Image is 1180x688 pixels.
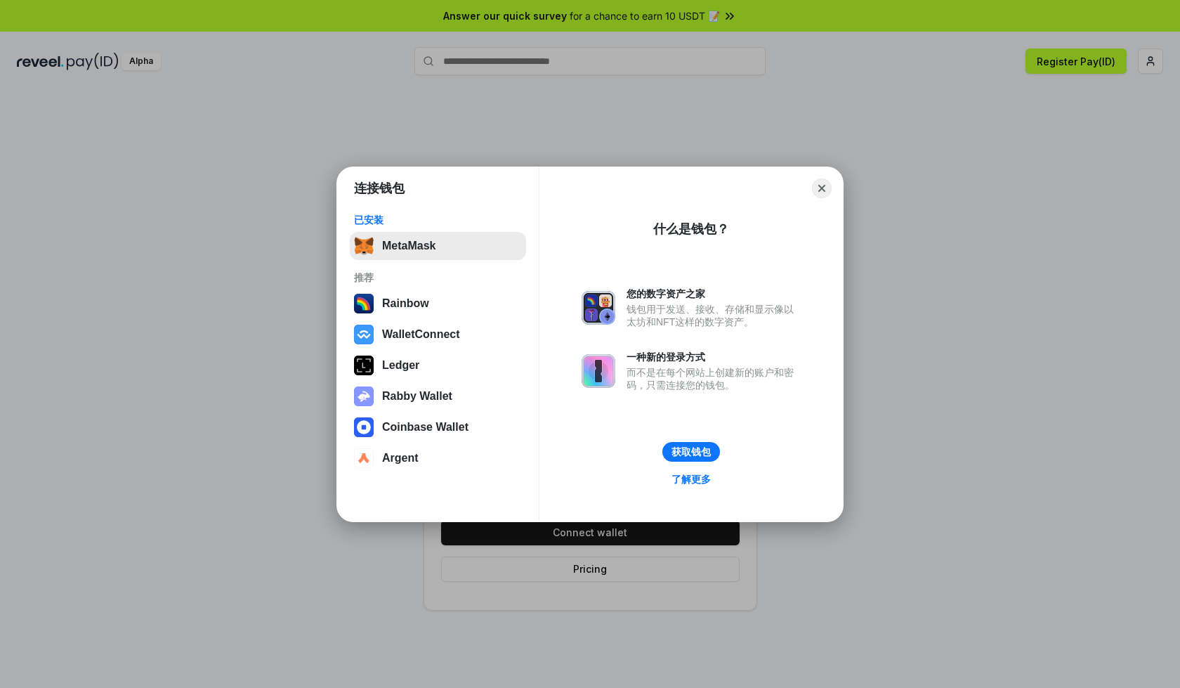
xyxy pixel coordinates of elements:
[627,351,801,363] div: 一种新的登录方式
[382,452,419,465] div: Argent
[582,291,615,325] img: svg+xml,%3Csvg%20xmlns%3D%22http%3A%2F%2Fwww.w3.org%2F2000%2Fsvg%22%20fill%3D%22none%22%20viewBox...
[354,417,374,437] img: svg+xml,%3Csvg%20width%3D%2228%22%20height%3D%2228%22%20viewBox%3D%220%200%2028%2028%22%20fill%3D...
[663,470,719,488] a: 了解更多
[354,180,405,197] h1: 连接钱包
[350,232,526,260] button: MetaMask
[354,387,374,406] img: svg+xml,%3Csvg%20xmlns%3D%22http%3A%2F%2Fwww.w3.org%2F2000%2Fsvg%22%20fill%3D%22none%22%20viewBox...
[627,287,801,300] div: 您的数字资产之家
[382,328,460,341] div: WalletConnect
[350,320,526,349] button: WalletConnect
[671,446,711,458] div: 获取钱包
[350,290,526,318] button: Rainbow
[354,325,374,344] img: svg+xml,%3Csvg%20width%3D%2228%22%20height%3D%2228%22%20viewBox%3D%220%200%2028%2028%22%20fill%3D...
[350,382,526,410] button: Rabby Wallet
[354,356,374,375] img: svg+xml,%3Csvg%20xmlns%3D%22http%3A%2F%2Fwww.w3.org%2F2000%2Fsvg%22%20width%3D%2228%22%20height%3...
[350,413,526,441] button: Coinbase Wallet
[627,366,801,391] div: 而不是在每个网站上创建新的账户和密码，只需连接您的钱包。
[350,444,526,472] button: Argent
[354,294,374,313] img: svg+xml,%3Csvg%20width%3D%22120%22%20height%3D%22120%22%20viewBox%3D%220%200%20120%20120%22%20fil...
[812,179,832,198] button: Close
[350,351,526,379] button: Ledger
[582,354,615,388] img: svg+xml,%3Csvg%20xmlns%3D%22http%3A%2F%2Fwww.w3.org%2F2000%2Fsvg%22%20fill%3D%22none%22%20viewBox...
[382,359,419,372] div: Ledger
[354,271,522,284] div: 推荐
[354,448,374,468] img: svg+xml,%3Csvg%20width%3D%2228%22%20height%3D%2228%22%20viewBox%3D%220%200%2028%2028%22%20fill%3D...
[382,297,429,310] div: Rainbow
[354,236,374,256] img: svg+xml,%3Csvg%20fill%3D%22none%22%20height%3D%2233%22%20viewBox%3D%220%200%2035%2033%22%20width%...
[382,240,435,252] div: MetaMask
[653,221,729,238] div: 什么是钱包？
[382,390,452,403] div: Rabby Wallet
[662,442,720,462] button: 获取钱包
[627,303,801,328] div: 钱包用于发送、接收、存储和显示像以太坊和NFT这样的数字资产。
[671,473,711,486] div: 了解更多
[382,421,468,434] div: Coinbase Wallet
[354,214,522,226] div: 已安装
